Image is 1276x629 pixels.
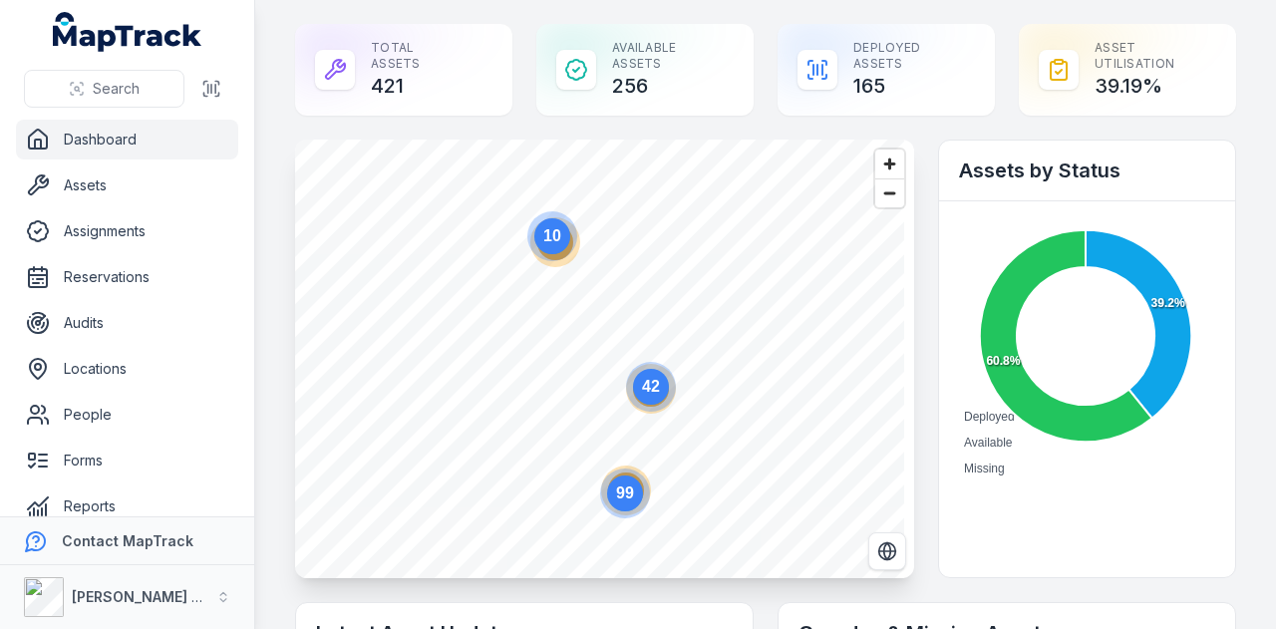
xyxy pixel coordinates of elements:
[62,532,193,549] strong: Contact MapTrack
[16,486,238,526] a: Reports
[616,484,634,501] text: 99
[16,120,238,159] a: Dashboard
[543,227,561,244] text: 10
[959,157,1215,184] h2: Assets by Status
[16,165,238,205] a: Assets
[24,70,184,108] button: Search
[868,532,906,570] button: Switch to Satellite View
[964,462,1005,475] span: Missing
[72,588,235,605] strong: [PERSON_NAME] Group
[964,436,1012,450] span: Available
[93,79,140,99] span: Search
[16,257,238,297] a: Reservations
[875,178,904,207] button: Zoom out
[642,378,660,395] text: 42
[295,140,904,578] canvas: Map
[875,150,904,178] button: Zoom in
[16,395,238,435] a: People
[53,12,202,52] a: MapTrack
[16,303,238,343] a: Audits
[16,441,238,480] a: Forms
[16,211,238,251] a: Assignments
[16,349,238,389] a: Locations
[964,410,1015,424] span: Deployed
